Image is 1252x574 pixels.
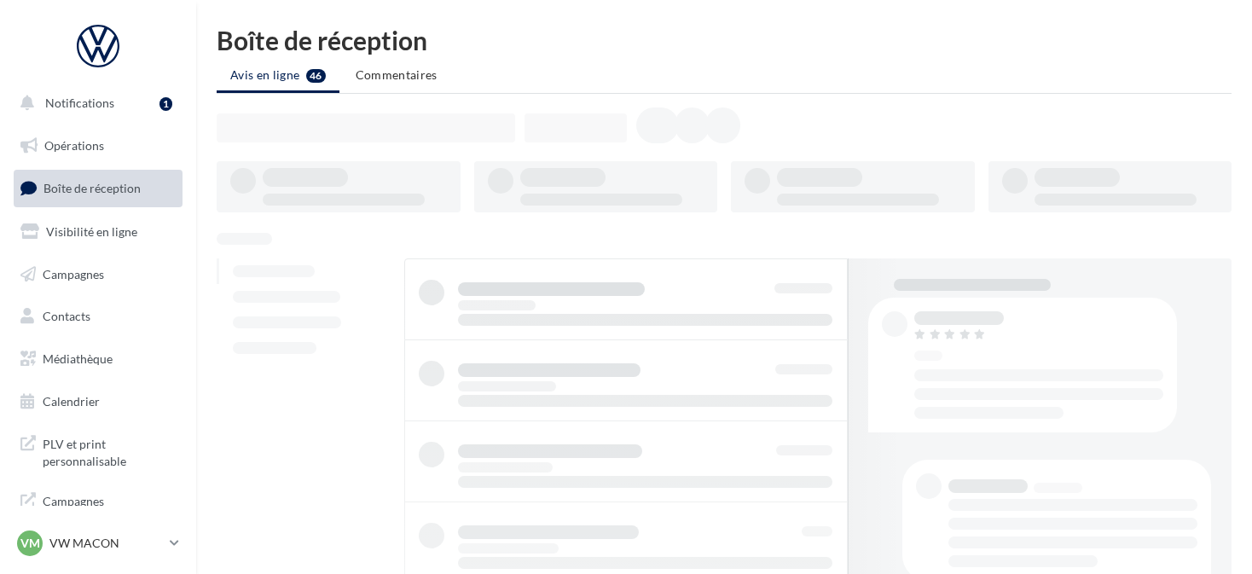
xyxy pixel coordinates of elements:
div: 1 [159,97,172,111]
span: Campagnes DataOnDemand [43,490,176,526]
a: Opérations [10,128,186,164]
a: Campagnes [10,257,186,293]
a: Campagnes DataOnDemand [10,483,186,533]
div: Boîte de réception [217,27,1232,53]
p: VW MACON [49,535,163,552]
a: Contacts [10,299,186,334]
span: Calendrier [43,394,100,409]
a: Boîte de réception [10,170,186,206]
span: Contacts [43,309,90,323]
span: Médiathèque [43,351,113,366]
span: PLV et print personnalisable [43,432,176,469]
a: PLV et print personnalisable [10,426,186,476]
span: Boîte de réception [43,181,141,195]
a: Visibilité en ligne [10,214,186,250]
span: Campagnes [43,266,104,281]
span: Visibilité en ligne [46,224,137,239]
a: Calendrier [10,384,186,420]
button: Notifications 1 [10,85,179,121]
a: Médiathèque [10,341,186,377]
span: Opérations [44,138,104,153]
span: VM [20,535,40,552]
span: Commentaires [356,67,438,82]
a: VM VW MACON [14,527,183,560]
span: Notifications [45,96,114,110]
